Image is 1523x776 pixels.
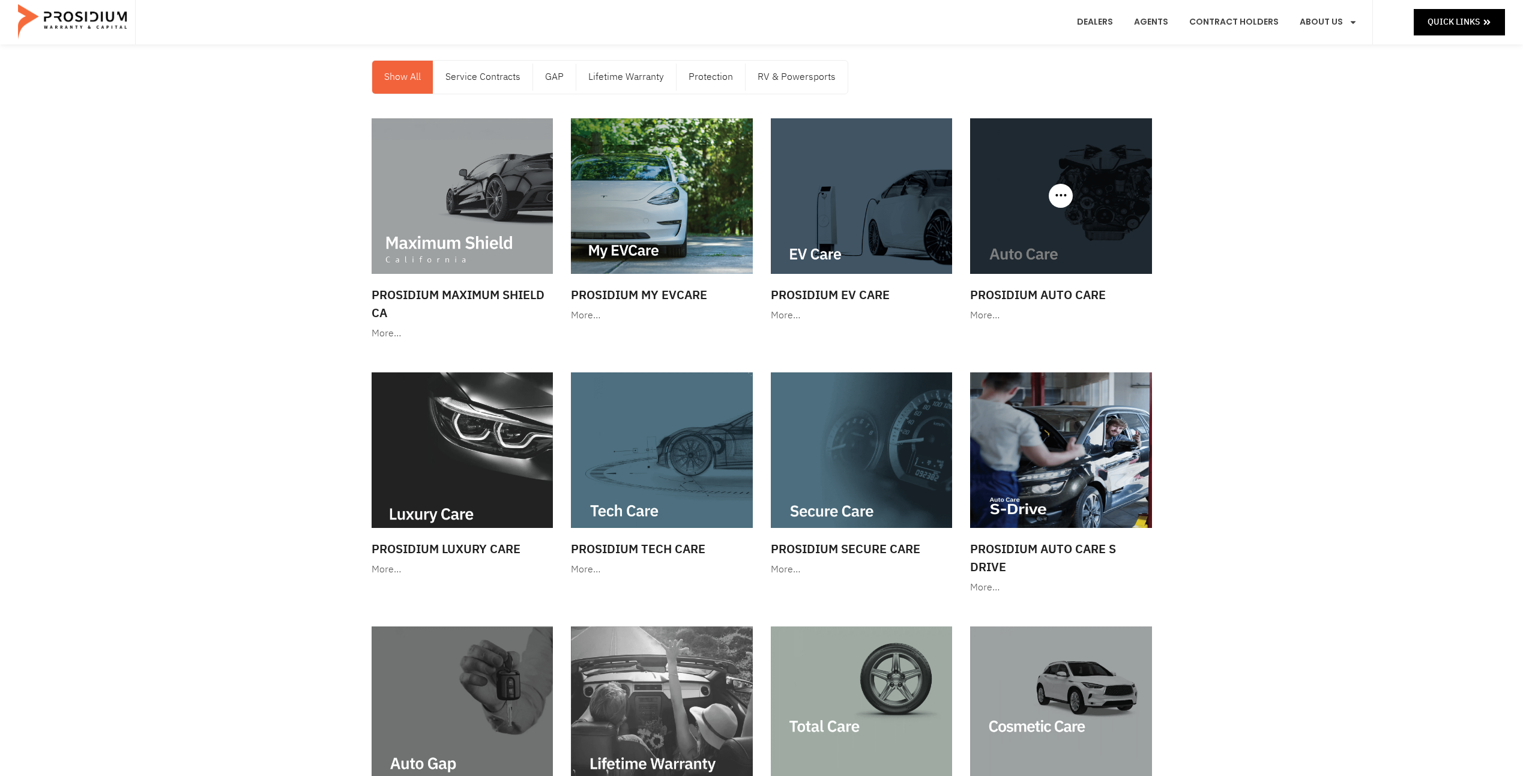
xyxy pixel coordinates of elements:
h3: Prosidium Auto Care [970,286,1152,304]
div: More… [771,307,953,324]
a: Prosidium Maximum Shield CA More… [366,112,559,348]
div: More… [970,307,1152,324]
a: Prosidium Luxury Care More… [366,366,559,584]
div: More… [372,561,553,578]
a: Prosidium My EVCare More… [565,112,759,330]
a: Prosidium Auto Care S Drive More… [964,366,1158,602]
a: Prosidium Secure Care More… [765,366,959,584]
a: Show All [372,61,433,94]
a: Prosidium Tech Care More… [565,366,759,584]
a: RV & Powersports [746,61,848,94]
a: GAP [533,61,576,94]
a: Protection [677,61,745,94]
h3: Prosidium Luxury Care [372,540,553,558]
nav: Menu [372,61,848,94]
span: Quick Links [1428,14,1480,29]
h3: Prosidium My EVCare [571,286,753,304]
a: Prosidium EV Care More… [765,112,959,330]
div: More… [970,579,1152,596]
div: More… [771,561,953,578]
div: More… [571,307,753,324]
div: More… [372,325,553,342]
a: Lifetime Warranty [576,61,676,94]
a: Prosidium Auto Care More… [964,112,1158,330]
a: Quick Links [1414,9,1505,35]
h3: Prosidium Tech Care [571,540,753,558]
a: Service Contracts [433,61,532,94]
h3: Prosidium Maximum Shield CA [372,286,553,322]
h3: Prosidium Secure Care [771,540,953,558]
h3: Prosidium Auto Care S Drive [970,540,1152,576]
div: More… [571,561,753,578]
h3: Prosidium EV Care [771,286,953,304]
